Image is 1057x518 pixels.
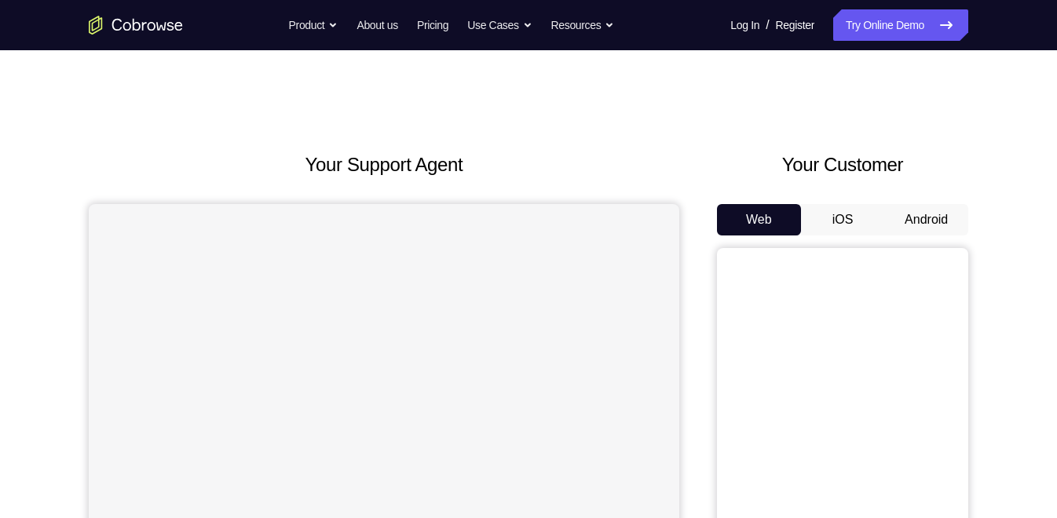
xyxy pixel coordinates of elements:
a: Go to the home page [89,16,183,35]
button: Web [717,204,801,235]
a: Pricing [417,9,448,41]
span: / [766,16,769,35]
button: iOS [801,204,885,235]
h2: Your Customer [717,151,968,179]
button: Android [884,204,968,235]
a: Log In [730,9,759,41]
a: Try Online Demo [833,9,968,41]
button: Product [289,9,338,41]
button: Resources [551,9,615,41]
h2: Your Support Agent [89,151,679,179]
button: Use Cases [467,9,532,41]
a: About us [357,9,397,41]
a: Register [776,9,814,41]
